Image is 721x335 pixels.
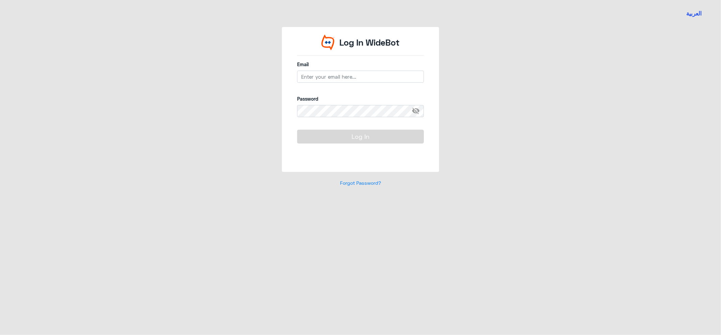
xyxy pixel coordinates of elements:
button: Log In [297,130,424,143]
p: Log In WideBot [339,36,400,49]
span: visibility_off [412,105,424,117]
button: العربية [686,9,702,18]
img: Widebot Logo [321,34,334,50]
a: Switch language [682,5,706,22]
label: Password [297,95,424,102]
input: Enter your email here... [297,71,424,83]
a: Forgot Password? [340,180,381,186]
label: Email [297,61,424,68]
